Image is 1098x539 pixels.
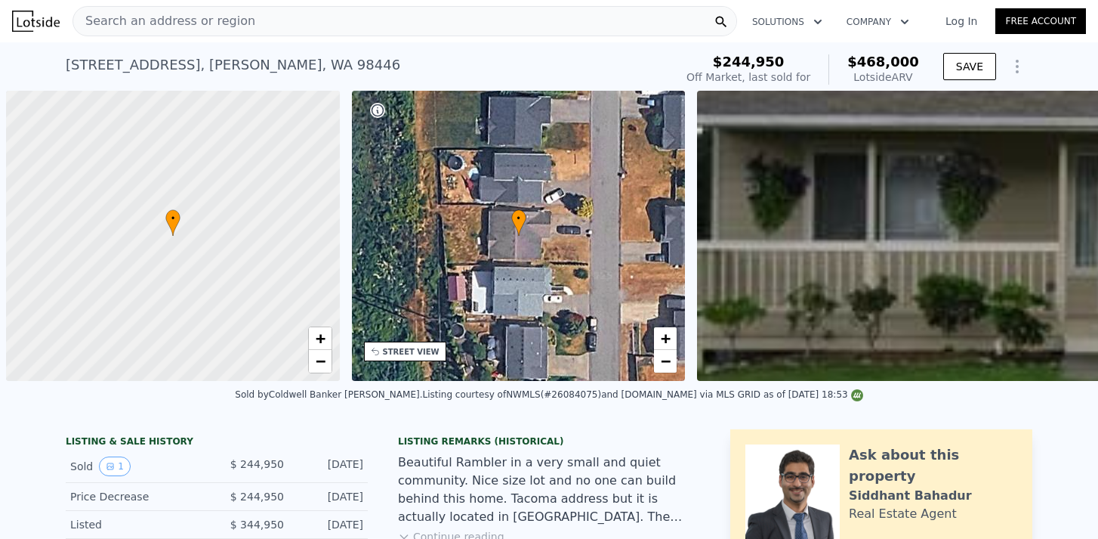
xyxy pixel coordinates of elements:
span: + [315,329,325,348]
button: Solutions [740,8,834,36]
span: $ 344,950 [230,519,284,531]
span: $ 244,950 [230,491,284,503]
div: [DATE] [296,489,363,504]
div: Off Market, last sold for [686,70,810,85]
div: Listing courtesy of NWMLS (#26084075) and [DOMAIN_NAME] via MLS GRID as of [DATE] 18:53 [422,389,862,400]
a: Zoom out [654,350,677,373]
button: View historical data [99,457,131,476]
div: [DATE] [296,457,363,476]
span: • [165,212,180,225]
div: Real Estate Agent [849,505,957,523]
img: Lotside [12,11,60,32]
div: • [511,209,526,236]
div: Sold by Coldwell Banker [PERSON_NAME] . [235,389,422,400]
button: Company [834,8,921,36]
div: Lotside ARV [847,70,919,85]
div: Beautiful Rambler in a very small and quiet community. Nice size lot and no one can build behind ... [398,454,700,526]
button: Show Options [1002,51,1032,82]
a: Zoom in [309,327,332,350]
a: Zoom in [654,327,677,350]
div: LISTING & SALE HISTORY [66,435,368,451]
div: Siddhant Bahadur [849,487,972,505]
span: + [661,329,671,348]
div: Listed [70,517,205,532]
span: − [661,352,671,370]
div: Listing Remarks (Historical) [398,435,700,448]
span: • [511,212,526,225]
span: $244,950 [713,54,785,70]
div: Ask about this property [849,445,1017,487]
a: Free Account [995,8,1086,34]
div: [DATE] [296,517,363,532]
div: Sold [70,457,205,476]
div: Price Decrease [70,489,205,504]
span: − [315,352,325,370]
a: Zoom out [309,350,332,373]
div: STREET VIEW [383,346,440,358]
span: Search an address or region [73,12,255,30]
span: $468,000 [847,54,919,70]
a: Log In [927,14,995,29]
div: [STREET_ADDRESS] , [PERSON_NAME] , WA 98446 [66,54,400,76]
button: SAVE [943,53,996,80]
img: NWMLS Logo [851,389,863,401]
div: • [165,209,180,236]
span: $ 244,950 [230,458,284,470]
